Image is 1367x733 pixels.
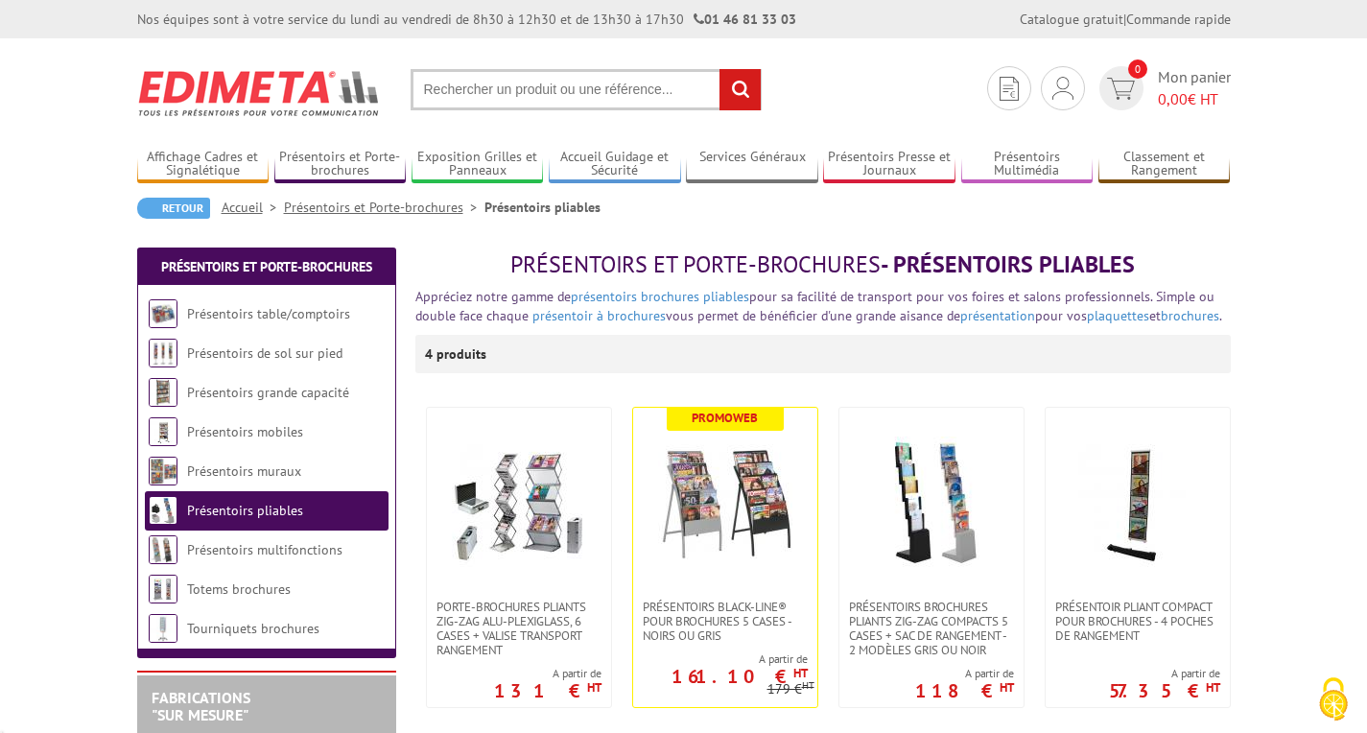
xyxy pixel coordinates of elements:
a: brochures [1161,307,1219,324]
img: Tourniquets brochures [149,614,177,643]
a: Présentoirs table/comptoirs [187,305,350,322]
span: 0,00 [1158,89,1188,108]
div: Nos équipes sont à votre service du lundi au vendredi de 8h30 à 12h30 et de 13h30 à 17h30 [137,10,796,29]
sup: HT [1206,679,1220,696]
span: A partir de [915,666,1014,681]
font: Appréciez notre gamme de pour sa facilité de transport pour vos foires et salons professionnels. ... [415,288,1222,324]
a: Présentoirs grande capacité [187,384,349,401]
button: Cookies (fenêtre modale) [1300,668,1367,733]
a: présentoirs brochures pliables [571,288,749,305]
a: Présentoirs et Porte-brochures [284,199,484,216]
img: Présentoirs multifonctions [149,535,177,564]
span: A partir de [1109,666,1220,681]
p: 4 produits [425,335,497,373]
a: Présentoirs Presse et Journaux [823,149,955,180]
img: Présentoirs pliables [149,496,177,525]
img: Présentoirs brochures pliants Zig-Zag compacts 5 cases + sac de rangement - 2 Modèles Gris ou Noir [864,437,999,571]
strong: 01 46 81 33 03 [694,11,796,28]
a: plaquettes [1087,307,1149,324]
a: FABRICATIONS"Sur Mesure" [152,688,250,724]
h1: - Présentoirs pliables [415,252,1231,277]
p: 131 € [494,685,601,697]
a: Porte-Brochures pliants ZIG-ZAG Alu-Plexiglass, 6 cases + valise transport rangement [427,600,611,657]
p: 179 € [767,682,814,697]
img: Présentoirs mobiles [149,417,177,446]
span: Présentoirs Black-Line® pour brochures 5 Cases - Noirs ou Gris [643,600,808,643]
a: Catalogue gratuit [1020,11,1123,28]
img: devis rapide [1107,78,1135,100]
span: € HT [1158,88,1231,110]
span: A partir de [633,651,808,667]
a: Présentoirs Multimédia [961,149,1094,180]
a: Présentoirs pliables [187,502,303,519]
a: Présentoirs muraux [187,462,301,480]
a: Présentoirs de sol sur pied [187,344,342,362]
sup: HT [1000,679,1014,696]
a: Affichage Cadres et Signalétique [137,149,270,180]
sup: HT [802,678,814,692]
a: Accueil Guidage et Sécurité [549,149,681,180]
input: Rechercher un produit ou une référence... [411,69,762,110]
span: Présentoirs et Porte-brochures [510,249,881,279]
b: Promoweb [692,410,758,426]
a: Présentoirs mobiles [187,423,303,440]
li: Présentoirs pliables [484,198,601,217]
span: Porte-Brochures pliants ZIG-ZAG Alu-Plexiglass, 6 cases + valise transport rangement [436,600,601,657]
a: Présentoirs et Porte-brochures [274,149,407,180]
span: Mon panier [1158,66,1231,110]
img: Edimeta [137,58,382,129]
a: Présentoirs Black-Line® pour brochures 5 Cases - Noirs ou Gris [633,600,817,643]
img: Présentoirs grande capacité [149,378,177,407]
a: Présentoirs et Porte-brochures [161,258,372,275]
img: Présentoir pliant compact pour brochures - 4 poches de rangement [1071,437,1205,571]
p: 161.10 € [672,671,808,682]
a: Exposition Grilles et Panneaux [412,149,544,180]
sup: HT [587,679,601,696]
sup: HT [793,665,808,681]
img: Présentoirs de sol sur pied [149,339,177,367]
p: 57.35 € [1109,685,1220,697]
a: Classement et Rangement [1098,149,1231,180]
a: présentation [960,307,1035,324]
span: A partir de [494,666,601,681]
a: Présentoirs brochures pliants Zig-Zag compacts 5 cases + sac de rangement - 2 Modèles Gris ou Noir [839,600,1024,657]
a: Retour [137,198,210,219]
a: Présentoir pliant compact pour brochures - 4 poches de rangement [1046,600,1230,643]
input: rechercher [719,69,761,110]
span: 0 [1128,59,1147,79]
img: devis rapide [1000,77,1019,101]
a: Présentoirs multifonctions [187,541,342,558]
a: Commande rapide [1126,11,1231,28]
img: Présentoirs table/comptoirs [149,299,177,328]
img: Présentoirs muraux [149,457,177,485]
img: Présentoirs Black-Line® pour brochures 5 Cases - Noirs ou Gris [658,437,792,571]
img: Totems brochures [149,575,177,603]
img: Cookies (fenêtre modale) [1309,675,1357,723]
span: Présentoirs brochures pliants Zig-Zag compacts 5 cases + sac de rangement - 2 Modèles Gris ou Noir [849,600,1014,657]
p: 118 € [915,685,1014,697]
div: | [1020,10,1231,29]
img: Porte-Brochures pliants ZIG-ZAG Alu-Plexiglass, 6 cases + valise transport rangement [452,437,586,571]
span: Présentoir pliant compact pour brochures - 4 poches de rangement [1055,600,1220,643]
a: Tourniquets brochures [187,620,319,637]
a: Totems brochures [187,580,291,598]
a: présentoir à brochures [532,307,666,324]
a: devis rapide 0 Mon panier 0,00€ HT [1095,66,1231,110]
a: Services Généraux [686,149,818,180]
img: devis rapide [1052,77,1073,100]
a: Accueil [222,199,284,216]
